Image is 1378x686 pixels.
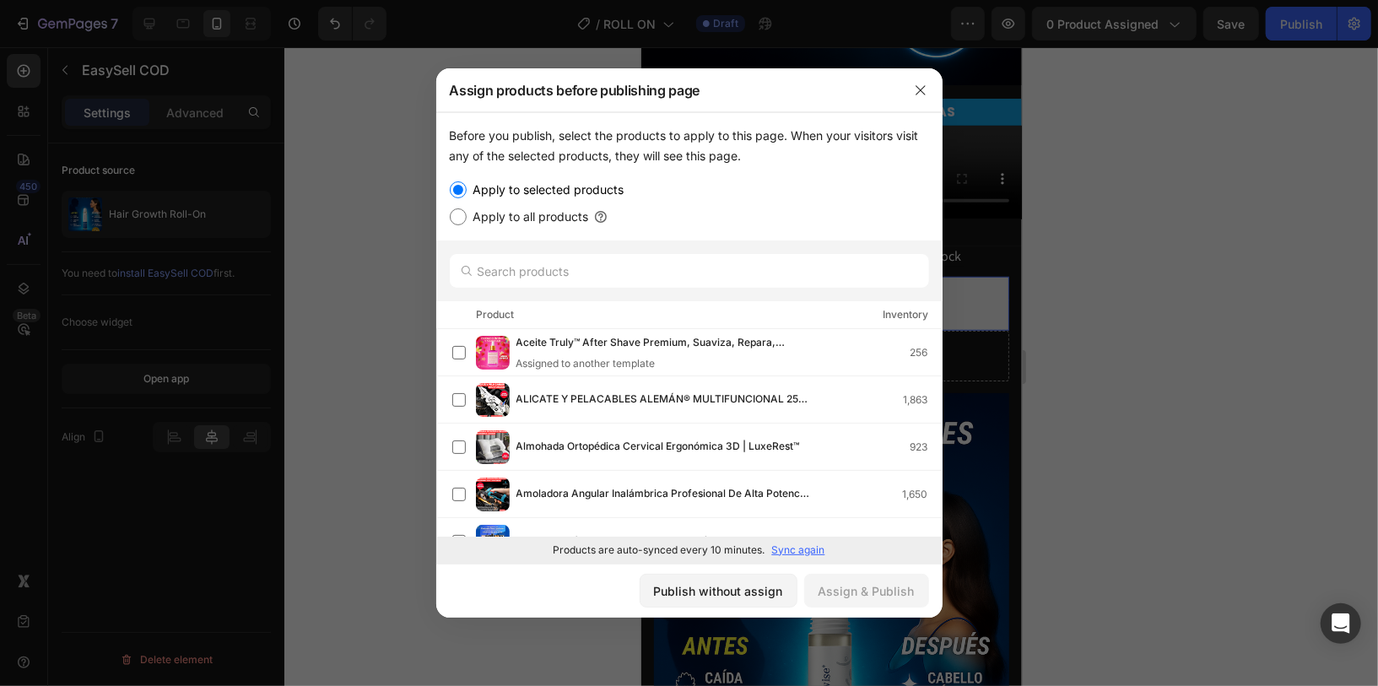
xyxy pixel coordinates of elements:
[477,306,515,323] div: Product
[89,236,293,277] button: EasySell COD Form & Upsells
[156,302,246,316] div: Drop element here
[436,112,943,563] div: />
[904,392,942,408] div: 1,863
[516,391,810,409] span: ALICATE Y PELACABLES ALEMÁN® MULTIFUNCIONAL 25 EN 1
[654,582,783,600] div: Publish without assign
[884,306,929,323] div: Inventory
[476,383,510,417] img: product-img
[516,485,810,504] span: Amoladora Angular Inalámbrica Profesional De Alta Potencia TurboFlex Pro™
[13,199,368,219] p: SOLO unidades quedan en stock
[194,78,381,172] video: Video
[554,543,765,558] p: Products are auto-synced every 10 minutes.
[476,336,510,370] img: product-img
[772,543,825,558] p: Sync again
[516,356,837,371] div: Assigned to another template
[911,439,942,456] div: 923
[476,478,510,511] img: product-img
[450,126,929,166] div: Before you publish, select the products to apply to this page. When your visitors visit any of th...
[516,532,810,551] span: Antena Portátil TDT 4K UHD 2025, Obtén canales Ilimitados De Por Vida
[1321,603,1361,644] div: Open Intercom Messenger
[436,68,899,112] div: Assign products before publishing page
[640,574,797,608] button: Publish without assign
[476,525,510,559] img: product-img
[903,486,942,503] div: 1,650
[819,582,915,600] div: Assign & Publish
[467,180,624,200] label: Apply to selected products
[2,53,379,78] p: RECOMENDADA POR ESPECIALISTAS
[476,430,510,464] img: product-img
[516,438,800,456] span: Almohada Ortopédica Cervical Ergonómica 3D | LuxeRest™
[467,207,589,227] label: Apply to all products
[136,246,279,264] div: EasySell COD Form & Upsells
[516,334,810,353] span: Aceite Truly™ After Shave Premium, Suaviza, Repara, Aroma Irresistible (Original)
[804,574,929,608] button: Assign & Publish
[911,344,942,361] div: 256
[34,206,106,221] div: EasySell COD
[908,533,942,550] div: 9,111
[450,254,929,288] input: Search products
